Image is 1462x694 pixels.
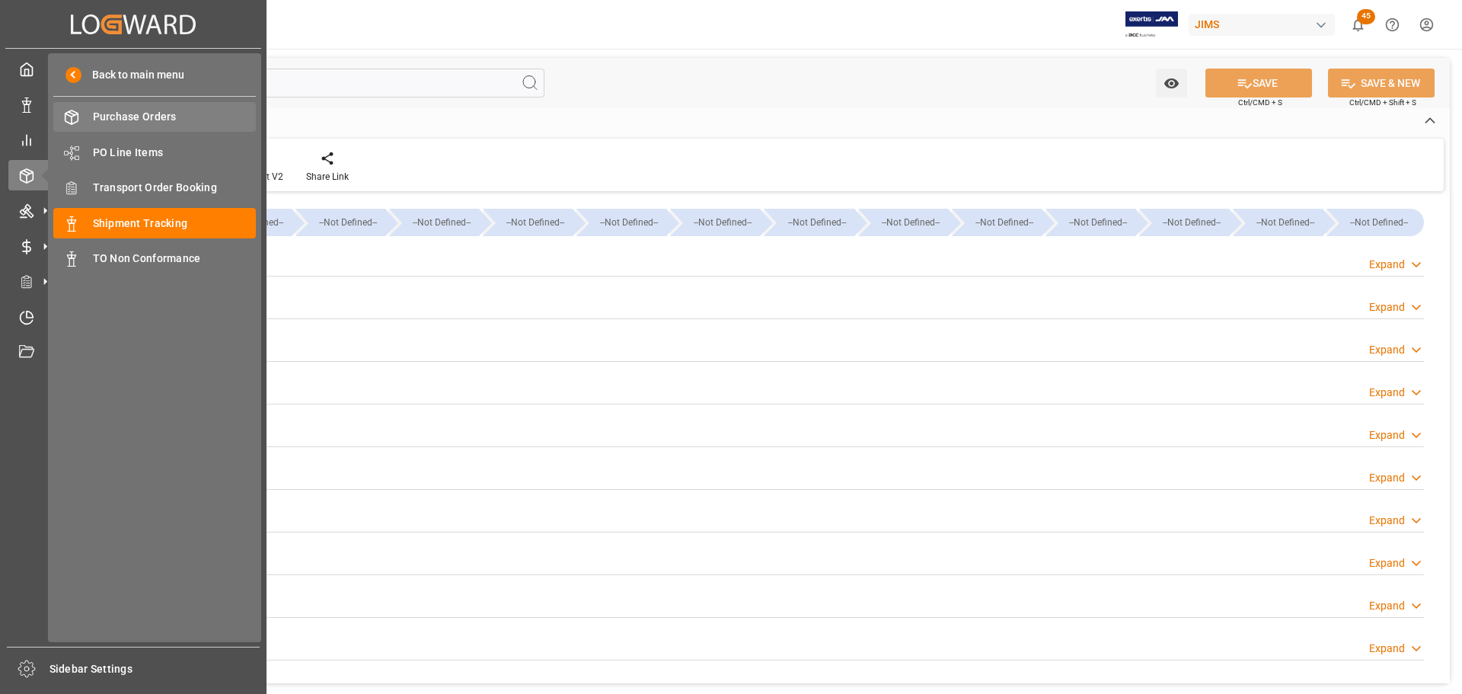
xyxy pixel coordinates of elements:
div: JIMS [1189,14,1335,36]
a: TO Non Conformance [53,244,256,273]
span: 45 [1357,9,1375,24]
span: Transport Order Booking [93,180,257,196]
span: Ctrl/CMD + S [1238,97,1282,108]
div: --Not Defined-- [1061,209,1135,236]
div: Expand [1369,513,1405,529]
button: show 45 new notifications [1341,8,1375,42]
a: Data Management [8,89,258,119]
div: --Not Defined-- [858,209,948,236]
div: --Not Defined-- [1154,209,1229,236]
span: TO Non Conformance [93,251,257,267]
div: Expand [1369,299,1405,315]
div: Share Link [306,170,349,184]
a: Transport Order Booking [53,173,256,203]
button: open menu [1156,69,1187,98]
a: Document Management [8,337,258,367]
img: Exertis%20JAM%20-%20Email%20Logo.jpg_1722504956.jpg [1125,11,1178,38]
a: My Reports [8,125,258,155]
div: Expand [1369,555,1405,571]
div: Expand [1369,257,1405,273]
div: Expand [1369,641,1405,657]
div: --Not Defined-- [873,209,948,236]
div: --Not Defined-- [1233,209,1323,236]
div: --Not Defined-- [311,209,385,236]
div: --Not Defined-- [1139,209,1229,236]
a: PO Line Items [53,137,256,167]
div: --Not Defined-- [764,209,854,236]
div: Expand [1369,470,1405,486]
div: Expand [1369,342,1405,358]
span: Back to main menu [81,67,184,83]
div: --Not Defined-- [592,209,666,236]
div: Expand [1369,427,1405,443]
span: Ctrl/CMD + Shift + S [1349,97,1416,108]
a: Shipment Tracking [53,208,256,238]
a: Purchase Orders [53,102,256,132]
div: --Not Defined-- [1342,209,1416,236]
div: --Not Defined-- [967,209,1042,236]
div: --Not Defined-- [779,209,854,236]
button: Help Center [1375,8,1409,42]
span: Shipment Tracking [93,216,257,232]
div: --Not Defined-- [202,209,292,236]
div: --Not Defined-- [498,209,573,236]
div: Expand [1369,598,1405,614]
div: Expand [1369,385,1405,401]
div: --Not Defined-- [576,209,666,236]
div: --Not Defined-- [952,209,1042,236]
div: --Not Defined-- [1045,209,1135,236]
span: Purchase Orders [93,109,257,125]
div: --Not Defined-- [685,209,760,236]
a: Timeslot Management V2 [8,302,258,331]
button: JIMS [1189,10,1341,39]
div: --Not Defined-- [295,209,385,236]
span: Sidebar Settings [49,661,260,677]
div: --Not Defined-- [670,209,760,236]
a: My Cockpit [8,54,258,84]
input: Search Fields [70,69,544,98]
span: PO Line Items [93,145,257,161]
div: --Not Defined-- [483,209,573,236]
button: SAVE [1205,69,1312,98]
div: --Not Defined-- [1248,209,1323,236]
div: --Not Defined-- [389,209,479,236]
button: SAVE & NEW [1328,69,1435,98]
div: --Not Defined-- [404,209,479,236]
div: --Not Defined-- [1326,209,1424,236]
